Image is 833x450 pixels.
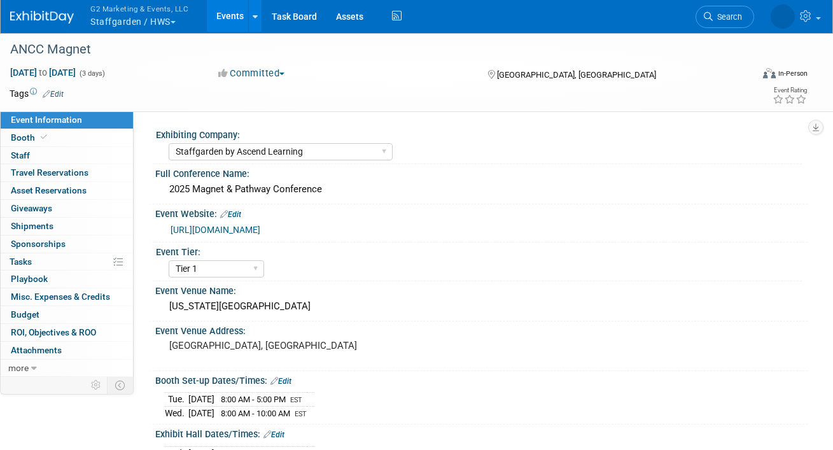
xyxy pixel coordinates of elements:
[11,274,48,284] span: Playbook
[41,134,47,141] i: Booth reservation complete
[165,297,798,316] div: [US_STATE][GEOGRAPHIC_DATA]
[188,393,214,407] td: [DATE]
[108,377,134,393] td: Toggle Event Tabs
[1,129,133,146] a: Booth
[10,67,76,78] span: [DATE] [DATE]
[263,430,284,439] a: Edit
[165,393,188,407] td: Tue.
[11,309,39,320] span: Budget
[1,182,133,199] a: Asset Reservations
[1,306,133,323] a: Budget
[78,69,105,78] span: (3 days)
[10,87,64,100] td: Tags
[11,132,50,143] span: Booth
[43,90,64,99] a: Edit
[1,164,133,181] a: Travel Reservations
[11,239,66,249] span: Sponsorships
[165,179,798,199] div: 2025 Magnet & Pathway Conference
[1,253,133,271] a: Tasks
[11,167,88,178] span: Travel Reservations
[1,360,133,377] a: more
[169,340,413,351] pre: [GEOGRAPHIC_DATA], [GEOGRAPHIC_DATA]
[11,345,62,355] span: Attachments
[221,409,290,418] span: 8:00 AM - 10:00 AM
[1,271,133,288] a: Playbook
[771,4,795,29] img: Nora McQuillan
[11,203,52,213] span: Giveaways
[6,38,739,61] div: ANCC Magnet
[11,115,82,125] span: Event Information
[165,406,188,419] td: Wed.
[1,147,133,164] a: Staff
[155,164,808,180] div: Full Conference Name:
[155,281,808,297] div: Event Venue Name:
[1,111,133,129] a: Event Information
[270,377,291,386] a: Edit
[37,67,49,78] span: to
[10,257,32,267] span: Tasks
[497,70,656,80] span: [GEOGRAPHIC_DATA], [GEOGRAPHIC_DATA]
[690,66,808,85] div: Event Format
[1,288,133,306] a: Misc. Expenses & Credits
[11,327,96,337] span: ROI, Objectives & ROO
[773,87,807,94] div: Event Rating
[290,396,302,404] span: EST
[11,185,87,195] span: Asset Reservations
[11,221,53,231] span: Shipments
[11,150,30,160] span: Staff
[1,218,133,235] a: Shipments
[778,69,808,78] div: In-Person
[156,125,802,141] div: Exhibiting Company:
[156,243,802,258] div: Event Tier:
[295,410,307,418] span: EST
[10,11,74,24] img: ExhibitDay
[155,204,808,221] div: Event Website:
[1,236,133,253] a: Sponsorships
[1,324,133,341] a: ROI, Objectives & ROO
[1,342,133,359] a: Attachments
[171,225,260,235] a: [URL][DOMAIN_NAME]
[90,2,188,15] span: G2 Marketing & Events, LLC
[1,200,133,217] a: Giveaways
[85,377,108,393] td: Personalize Event Tab Strip
[713,12,742,22] span: Search
[155,321,808,337] div: Event Venue Address:
[221,395,286,404] span: 8:00 AM - 5:00 PM
[214,67,290,80] button: Committed
[155,425,808,441] div: Exhibit Hall Dates/Times:
[155,371,808,388] div: Booth Set-up Dates/Times:
[763,68,776,78] img: Format-Inperson.png
[8,363,29,373] span: more
[188,406,214,419] td: [DATE]
[11,292,110,302] span: Misc. Expenses & Credits
[696,6,754,28] a: Search
[220,210,241,219] a: Edit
